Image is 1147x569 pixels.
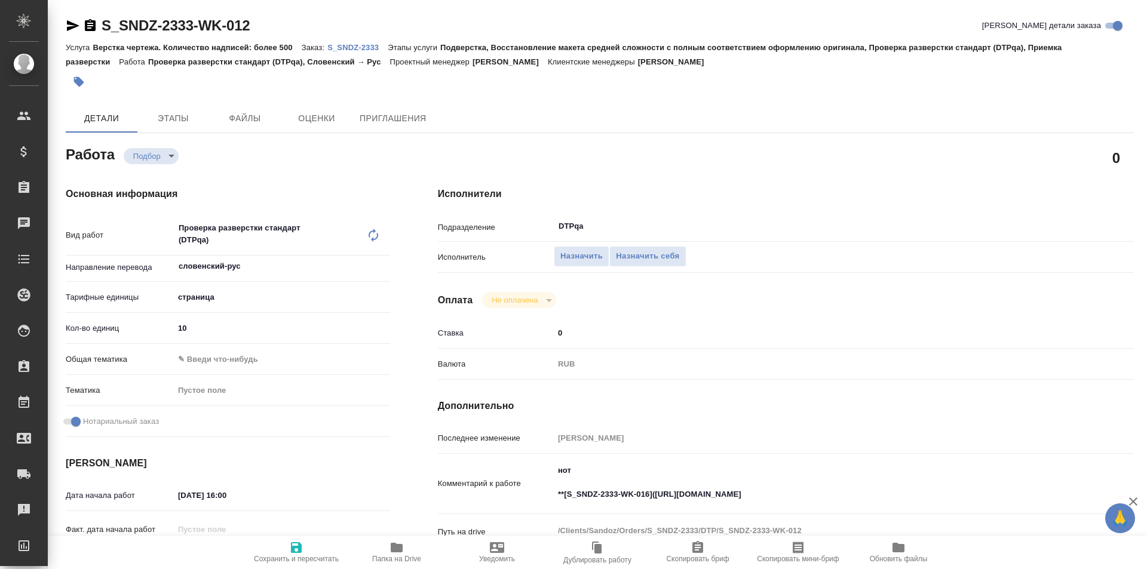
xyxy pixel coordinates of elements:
p: Кол-во единиц [66,322,174,334]
p: Проектный менеджер [390,57,473,66]
button: Назначить себя [609,246,686,267]
button: Open [1069,225,1072,227]
span: Дублировать работу [563,556,631,564]
h4: Исполнители [438,187,1134,201]
input: Пустое поле [174,521,278,538]
p: Направление перевода [66,262,174,273]
h4: Основная информация [66,187,390,201]
span: Этапы [145,111,202,126]
textarea: /Clients/Sandoz/Orders/S_SNDZ-2333/DTP/S_SNDZ-2333-WK-012 [554,521,1076,541]
span: Сохранить и пересчитать [254,555,339,563]
p: Путь на drive [438,526,554,538]
button: Сохранить и пересчитать [246,536,346,569]
div: Пустое поле [174,380,390,401]
button: Подбор [130,151,164,161]
p: Общая тематика [66,353,174,365]
span: Детали [73,111,130,126]
h4: [PERSON_NAME] [66,456,390,470]
div: Подбор [482,292,556,308]
p: Комментарий к работе [438,478,554,490]
p: Последнее изменение [438,432,554,444]
span: Назначить [560,250,603,263]
div: Пустое поле [178,385,376,396]
p: [PERSON_NAME] [473,57,548,66]
span: 🙏 [1110,506,1130,531]
button: Папка на Drive [346,536,447,569]
p: Работа [119,57,148,66]
p: Подверстка, Восстановление макета средней сложности с полным соответствием оформлению оригинала, ... [66,43,1062,66]
button: Добавить тэг [66,69,92,95]
p: Верстка чертежа. Количество надписей: более 500 [93,43,301,52]
h2: 0 [1112,147,1120,168]
span: Файлы [216,111,274,126]
p: Тарифные единицы [66,291,174,303]
button: Скопировать ссылку [83,19,97,33]
p: Заказ: [302,43,327,52]
input: ✎ Введи что-нибудь [174,487,278,504]
span: Обновить файлы [870,555,928,563]
button: Дублировать работу [547,536,648,569]
input: ✎ Введи что-нибудь [174,319,390,337]
h4: Дополнительно [438,399,1134,413]
span: Папка на Drive [372,555,421,563]
div: Подбор [124,148,179,164]
p: Валюта [438,358,554,370]
button: Назначить [554,246,609,267]
h4: Оплата [438,293,473,307]
span: Нотариальный заказ [83,416,159,427]
button: Open [384,265,386,267]
button: Скопировать бриф [648,536,748,569]
p: S_SNDZ-2333 [327,43,388,52]
a: S_SNDZ-2333-WK-012 [102,17,250,33]
p: Дата начала работ [66,490,174,502]
button: Скопировать ссылку для ЯМессенджера [66,19,80,33]
button: Обновить файлы [848,536,949,569]
h2: Работа [66,143,115,164]
span: Назначить себя [616,250,679,263]
button: 🙏 [1105,503,1135,533]
span: [PERSON_NAME] детали заказа [982,20,1101,32]
p: Услуга [66,43,93,52]
p: Исполнитель [438,251,554,263]
div: ✎ Введи что-нибудь [178,353,376,365]
span: Оценки [288,111,345,126]
a: S_SNDZ-2333 [327,42,388,52]
input: Пустое поле [554,429,1076,447]
p: Проверка разверстки стандарт (DTPqa), Словенский → Рус [148,57,390,66]
span: Скопировать бриф [666,555,729,563]
p: Факт. дата начала работ [66,524,174,536]
button: Уведомить [447,536,547,569]
p: Подразделение [438,222,554,233]
span: Скопировать мини-бриф [757,555,839,563]
p: Этапы услуги [388,43,440,52]
p: [PERSON_NAME] [638,57,713,66]
button: Не оплачена [488,295,541,305]
p: Ставка [438,327,554,339]
p: Тематика [66,385,174,396]
span: Уведомить [479,555,515,563]
p: Вид работ [66,229,174,241]
input: ✎ Введи что-нибудь [554,324,1076,342]
div: страница [174,287,390,307]
textarea: нот **[S_SNDZ-2333-WK-016]([URL][DOMAIN_NAME] [554,460,1076,505]
button: Скопировать мини-бриф [748,536,848,569]
span: Приглашения [360,111,427,126]
div: ✎ Введи что-нибудь [174,349,390,370]
p: Клиентские менеджеры [548,57,638,66]
div: RUB [554,354,1076,374]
